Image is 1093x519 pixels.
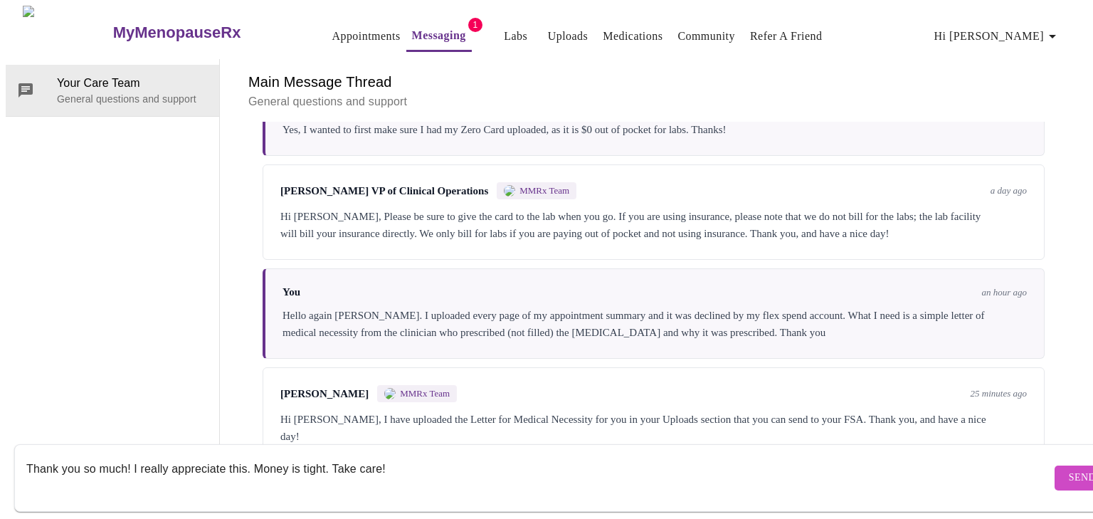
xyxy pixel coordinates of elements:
[400,388,450,399] span: MMRx Team
[280,388,369,400] span: [PERSON_NAME]
[519,185,569,196] span: MMRx Team
[468,18,482,32] span: 1
[744,22,828,51] button: Refer a Friend
[57,75,208,92] span: Your Care Team
[248,70,1059,93] h6: Main Message Thread
[672,22,741,51] button: Community
[26,455,1051,500] textarea: Send a message about your appointment
[111,8,297,58] a: MyMenopauseRx
[597,22,668,51] button: Medications
[412,26,466,46] a: Messaging
[332,26,400,46] a: Appointments
[248,93,1059,110] p: General questions and support
[406,21,472,52] button: Messaging
[971,388,1027,399] span: 25 minutes ago
[991,185,1027,196] span: a day ago
[548,26,588,46] a: Uploads
[603,26,662,46] a: Medications
[23,6,111,59] img: MyMenopauseRx Logo
[750,26,823,46] a: Refer a Friend
[283,121,1027,138] div: Yes, I wanted to first make sure I had my Zero Card uploaded, as it is $0 out of pocket for labs....
[542,22,594,51] button: Uploads
[504,185,515,196] img: MMRX
[981,287,1027,298] span: an hour ago
[283,286,300,298] span: You
[280,208,1027,242] div: Hi [PERSON_NAME], Please be sure to give the card to the lab when you go. If you are using insura...
[280,185,488,197] span: [PERSON_NAME] VP of Clinical Operations
[929,22,1067,51] button: Hi [PERSON_NAME]
[57,92,208,106] p: General questions and support
[6,65,219,116] div: Your Care TeamGeneral questions and support
[326,22,406,51] button: Appointments
[280,411,1027,445] div: Hi [PERSON_NAME], I have uploaded the Letter for Medical Necessity for you in your Uploads sectio...
[113,23,241,42] h3: MyMenopauseRx
[504,26,527,46] a: Labs
[283,307,1027,341] div: Hello again [PERSON_NAME]. I uploaded every page of my appointment summary and it was declined by...
[493,22,539,51] button: Labs
[934,26,1061,46] span: Hi [PERSON_NAME]
[677,26,735,46] a: Community
[384,388,396,399] img: MMRX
